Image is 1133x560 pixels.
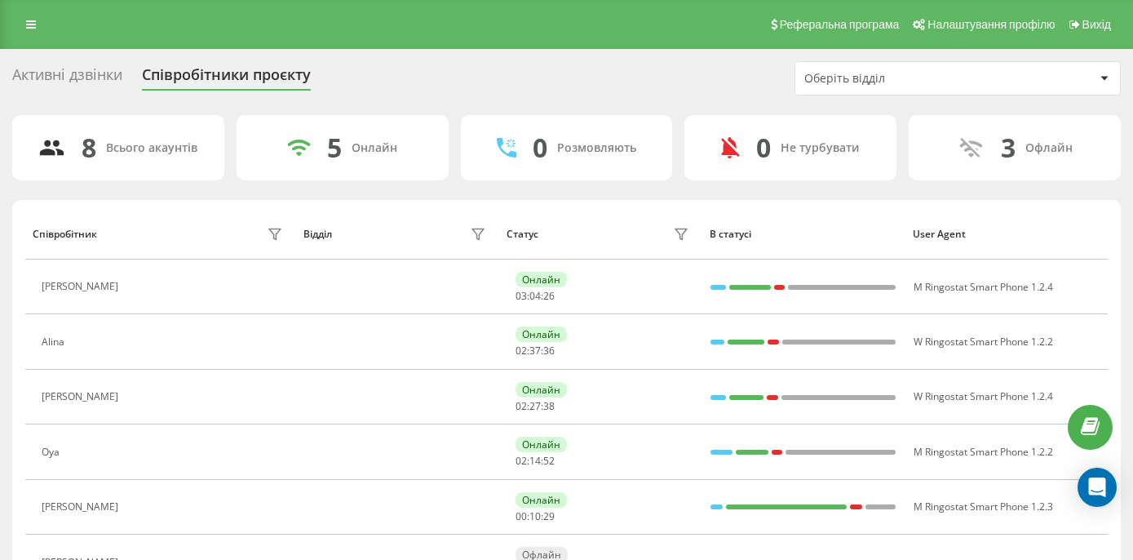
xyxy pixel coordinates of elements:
div: : : [516,401,555,412]
div: Oya [42,447,64,458]
div: Онлайн [516,327,567,342]
span: Вихід [1082,18,1111,31]
div: 0 [756,132,771,163]
div: Відділ [303,229,332,240]
span: 38 [543,399,555,413]
span: Реферальна програма [780,18,900,31]
span: 37 [529,344,541,358]
span: 52 [543,454,555,468]
div: Оберіть відділ [804,72,999,86]
span: M Ringostat Smart Phone 1.2.4 [914,280,1053,294]
div: 5 [327,132,342,163]
div: Онлайн [516,437,567,452]
div: 0 [533,132,547,163]
span: W Ringostat Smart Phone 1.2.2 [914,335,1053,349]
div: Open Intercom Messenger [1078,468,1117,507]
div: Онлайн [516,382,567,398]
div: [PERSON_NAME] [42,281,122,292]
div: [PERSON_NAME] [42,501,122,513]
span: 04 [529,289,541,303]
div: В статусі [710,229,897,240]
div: Онлайн [352,141,397,155]
span: Налаштування профілю [927,18,1055,31]
span: 26 [543,289,555,303]
div: Всього акаунтів [106,141,197,155]
span: M Ringostat Smart Phone 1.2.3 [914,500,1053,513]
span: 03 [516,289,527,303]
div: Не турбувати [781,141,860,155]
div: User Agent [913,229,1100,240]
div: : : [516,511,555,522]
div: Співробітник [33,229,97,240]
div: 8 [82,132,96,163]
span: 00 [516,509,527,523]
span: 36 [543,344,555,358]
div: Співробітники проєкту [142,66,311,91]
div: : : [516,345,555,357]
div: Статус [507,229,538,240]
span: 10 [529,509,541,523]
div: Офлайн [1025,141,1073,155]
span: 14 [529,454,541,468]
div: : : [516,456,555,467]
div: : : [516,291,555,302]
div: [PERSON_NAME] [42,391,122,402]
div: Онлайн [516,492,567,508]
span: 29 [543,509,555,523]
span: 02 [516,454,527,468]
span: M Ringostat Smart Phone 1.2.2 [914,445,1053,459]
div: Розмовляють [557,141,636,155]
div: Онлайн [516,272,567,287]
div: Активні дзвінки [12,66,122,91]
div: Alina [42,336,69,348]
span: W Ringostat Smart Phone 1.2.4 [914,389,1053,403]
div: 3 [1001,132,1016,163]
span: 02 [516,344,527,358]
span: 02 [516,399,527,413]
span: 27 [529,399,541,413]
